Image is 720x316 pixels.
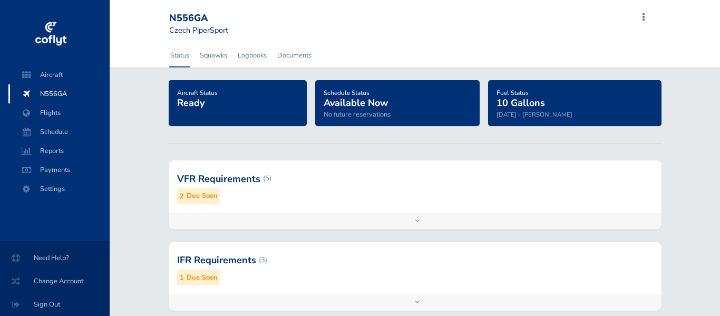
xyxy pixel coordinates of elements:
[187,272,218,283] small: Due Soon
[33,18,68,50] img: coflyt logo
[177,89,218,97] span: Aircraft Status
[19,84,99,103] span: N556GA
[19,179,99,198] span: Settings
[13,248,97,267] span: Need Help?
[276,44,313,67] a: Documents
[19,160,99,179] span: Payments
[497,97,545,109] span: 10 Gallons
[19,141,99,160] span: Reports
[497,110,572,119] small: [DATE] - [PERSON_NAME]
[19,103,99,122] span: Flights
[19,65,99,84] span: Aircraft
[169,44,190,67] a: Status
[13,295,97,314] span: Sign Out
[324,89,369,97] span: Schedule Status
[177,97,205,109] span: Ready
[13,272,97,291] span: Change Account
[169,25,228,35] small: Czech PiperSport
[324,97,388,109] span: Available Now
[237,44,268,67] a: Logbooks
[324,110,391,119] span: No future reservations
[324,85,388,110] a: Schedule StatusAvailable Now
[497,89,529,97] span: Fuel Status
[19,122,99,141] span: Schedule
[169,13,245,24] div: N556GA
[187,190,218,202] small: Due Soon
[199,44,228,67] a: Squawks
